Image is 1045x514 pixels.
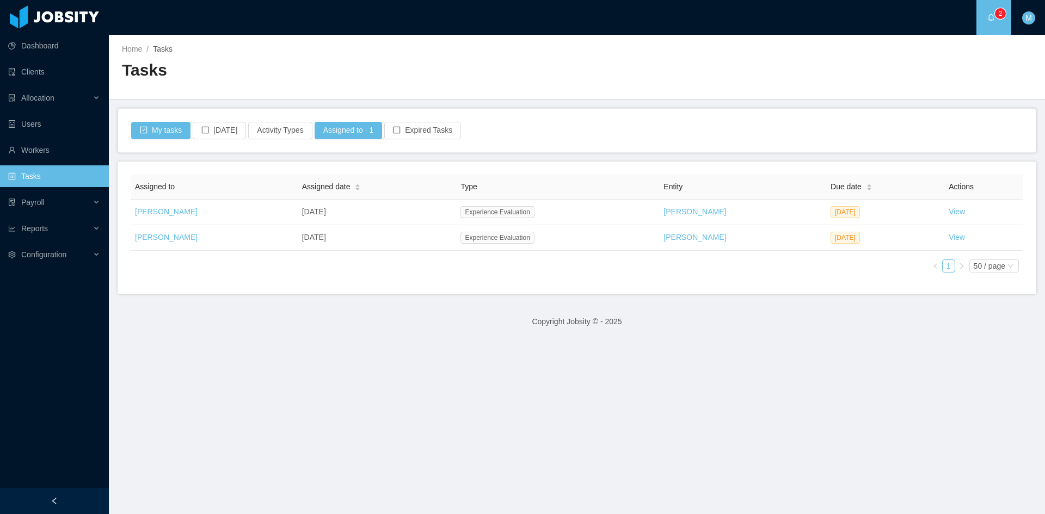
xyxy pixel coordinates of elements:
[8,165,100,187] a: icon: profileTasks
[949,182,974,191] span: Actions
[987,14,995,21] i: icon: bell
[663,233,726,241] a: [PERSON_NAME]
[8,113,100,135] a: icon: robotUsers
[866,187,872,190] i: icon: caret-down
[21,224,48,233] span: Reports
[995,8,1006,19] sup: 2
[866,182,872,190] div: Sort
[831,232,860,244] span: [DATE]
[955,259,968,273] li: Next Page
[135,182,175,191] span: Assigned to
[949,207,965,216] a: View
[122,45,142,53] a: Home
[384,122,461,139] button: icon: borderExpired Tasks
[8,94,16,102] i: icon: solution
[460,206,534,218] span: Experience Evaluation
[21,94,54,102] span: Allocation
[109,303,1045,340] footer: Copyright Jobsity © - 2025
[999,8,1003,19] p: 2
[354,182,361,190] div: Sort
[958,263,965,269] i: icon: right
[298,200,457,225] td: [DATE]
[1025,11,1032,24] span: M
[831,181,862,193] span: Due date
[355,187,361,190] i: icon: caret-down
[932,263,939,269] i: icon: left
[248,122,312,139] button: Activity Types
[21,198,45,207] span: Payroll
[8,139,100,161] a: icon: userWorkers
[8,251,16,258] i: icon: setting
[974,260,1005,272] div: 50 / page
[135,207,198,216] a: [PERSON_NAME]
[315,122,383,139] button: Assigned to · 1
[8,61,100,83] a: icon: auditClients
[193,122,246,139] button: icon: border[DATE]
[135,233,198,241] a: [PERSON_NAME]
[21,250,66,259] span: Configuration
[122,59,577,82] h2: Tasks
[460,232,534,244] span: Experience Evaluation
[8,35,100,57] a: icon: pie-chartDashboard
[929,259,942,273] li: Previous Page
[663,207,726,216] a: [PERSON_NAME]
[460,182,477,191] span: Type
[831,206,860,218] span: [DATE]
[355,182,361,185] i: icon: caret-up
[298,225,457,251] td: [DATE]
[943,260,955,272] a: 1
[942,259,955,273] li: 1
[8,225,16,232] i: icon: line-chart
[663,182,683,191] span: Entity
[153,45,173,53] span: Tasks
[131,122,190,139] button: icon: check-squareMy tasks
[866,182,872,185] i: icon: caret-up
[949,233,965,241] a: View
[302,181,351,193] span: Assigned date
[1007,263,1014,270] i: icon: down
[146,45,149,53] span: /
[8,199,16,206] i: icon: file-protect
